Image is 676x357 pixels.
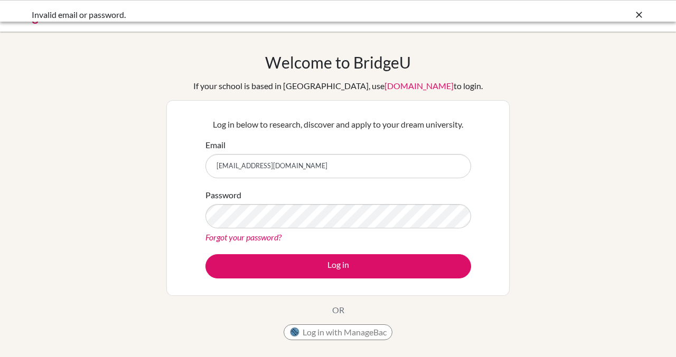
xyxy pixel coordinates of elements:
label: Password [205,189,241,201]
div: If your school is based in [GEOGRAPHIC_DATA], use to login. [193,80,483,92]
a: [DOMAIN_NAME] [384,81,454,91]
h1: Welcome to BridgeU [265,53,411,72]
button: Log in with ManageBac [284,324,392,340]
a: Forgot your password? [205,232,281,242]
button: Log in [205,254,471,278]
div: Invalid email or password. [32,8,486,21]
label: Email [205,139,226,151]
p: OR [332,304,344,316]
p: Log in below to research, discover and apply to your dream university. [205,118,471,131]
